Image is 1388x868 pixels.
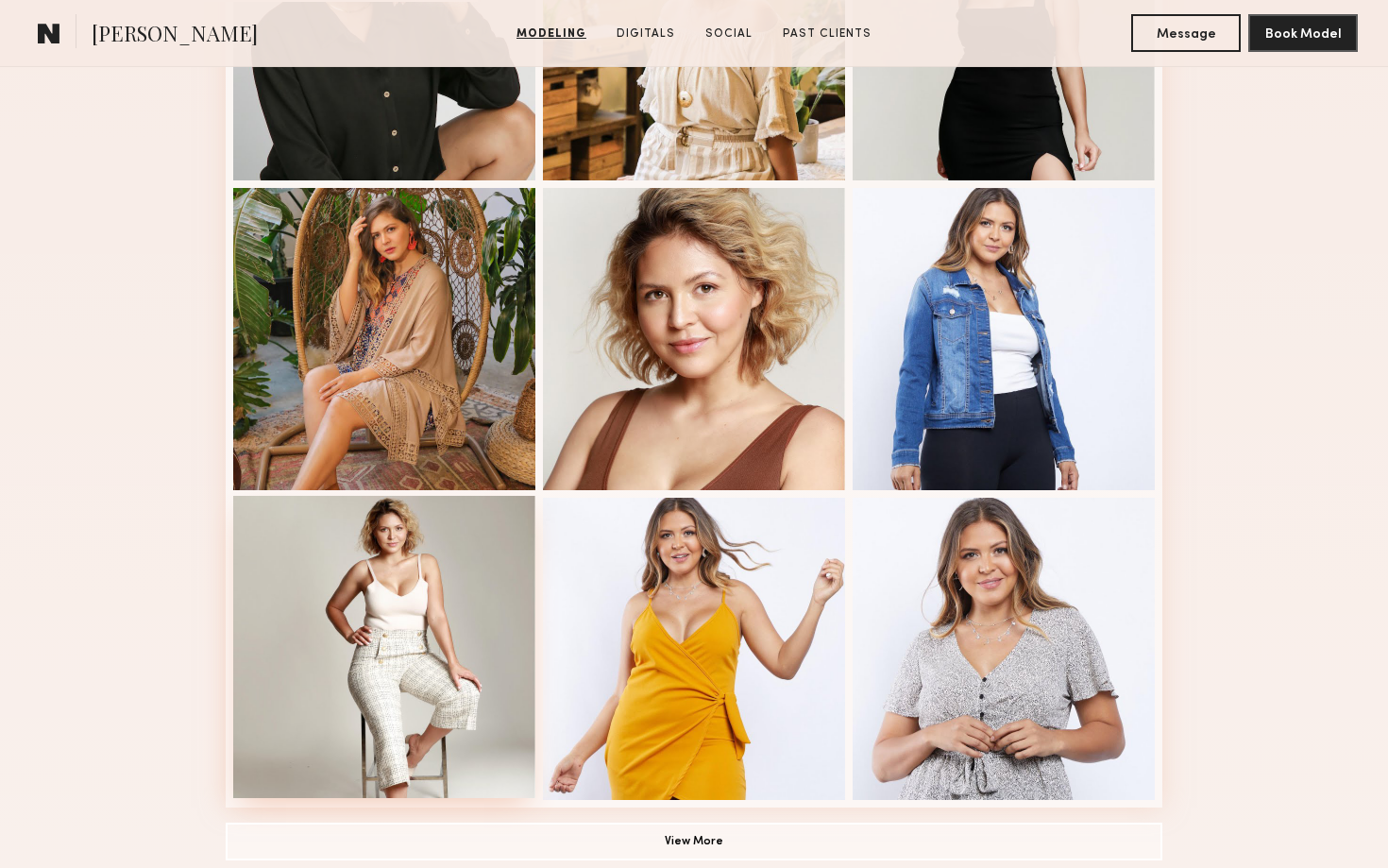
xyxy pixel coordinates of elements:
[609,26,683,43] a: Digitals
[1131,14,1241,52] button: Message
[775,26,879,43] a: Past Clients
[226,823,1162,860] button: View More
[1248,14,1358,52] button: Book Model
[92,19,258,52] span: [PERSON_NAME]
[1248,25,1358,41] a: Book Model
[509,26,594,43] a: Modeling
[698,26,760,43] a: Social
